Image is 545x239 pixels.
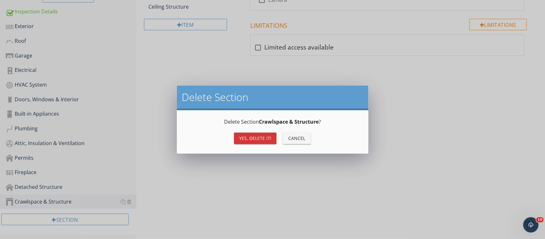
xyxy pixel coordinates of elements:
[523,217,539,233] iframe: Intercom live chat
[182,91,363,104] h2: Delete Section
[185,118,361,126] p: Delete Section ?
[259,118,319,125] strong: Crawlspace & Structure
[536,217,544,222] span: 10
[234,133,276,144] button: Yes, Delete it!
[288,135,306,142] div: Cancel
[239,135,271,142] div: Yes, Delete it!
[283,133,311,144] button: Cancel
